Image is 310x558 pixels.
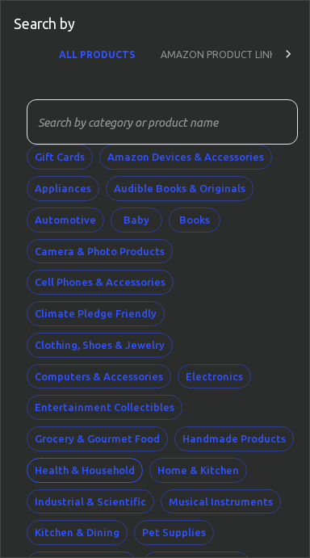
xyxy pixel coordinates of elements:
[46,35,148,73] button: ALL PRODUCTS
[27,239,173,264] button: Camera & Photo Products
[27,520,128,545] button: Kitchen & Dining
[27,395,182,420] button: Entertainment Collectibles
[161,489,281,514] button: Musical Instruments
[27,270,174,295] button: Cell Phones & Accessories
[149,458,247,483] button: Home & Kitchen
[174,426,294,451] button: Handmade Products
[27,364,171,389] button: Computers & Accessories
[148,35,288,73] button: AMAZON PRODUCT LINK
[99,145,272,170] button: Amazon Devices & Accessories
[111,208,162,233] button: Baby
[27,426,168,451] button: Grocery & Gourmet Food
[27,145,93,170] button: Gift Cards
[14,14,75,35] p: Search by
[178,364,251,389] button: Electronics
[27,333,173,358] button: Clothing, Shoes & Jewelry
[27,208,104,233] button: Automotive
[27,176,99,201] button: Appliances
[169,208,220,233] button: Books
[27,458,143,483] button: Health & Household
[27,489,154,514] button: Industrial & Scientific
[27,301,165,326] button: Climate Pledge Friendly
[134,520,214,545] button: Pet Supplies
[27,99,287,145] input: Search by category or product name
[106,176,253,201] button: Audible Books & Originals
